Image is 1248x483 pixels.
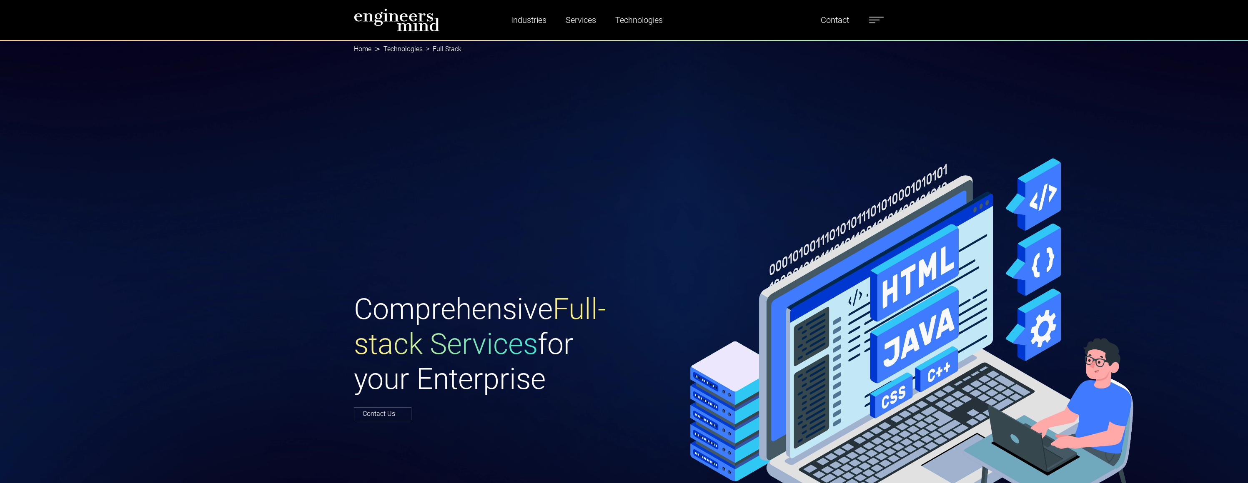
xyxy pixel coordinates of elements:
a: Industries [508,10,550,30]
span: Full-stack Services [354,292,606,361]
a: Technologies [612,10,666,30]
nav: breadcrumb [354,40,894,58]
a: Contact [817,10,852,30]
a: Home [354,45,371,53]
li: Full Stack [423,44,461,54]
h1: Comprehensive for your Enterprise [354,291,619,396]
a: Technologies [383,45,423,53]
a: Contact Us [354,407,411,420]
a: Services [562,10,599,30]
img: logo [354,8,440,32]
